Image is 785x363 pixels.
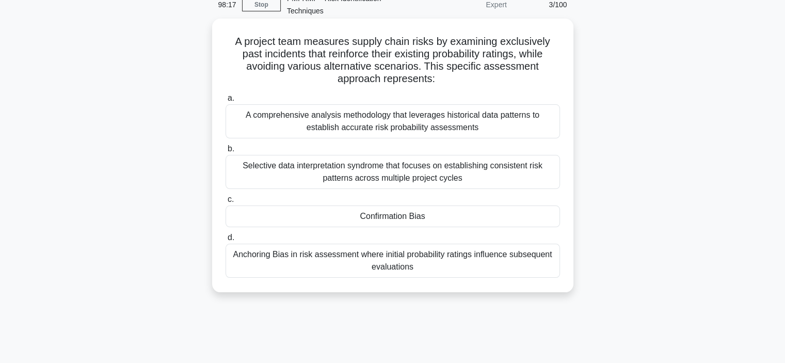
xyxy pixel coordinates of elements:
[226,206,560,227] div: Confirmation Bias
[228,233,234,242] span: d.
[226,104,560,138] div: A comprehensive analysis methodology that leverages historical data patterns to establish accurat...
[228,93,234,102] span: a.
[228,195,234,203] span: c.
[226,244,560,278] div: Anchoring Bias in risk assessment where initial probability ratings influence subsequent evaluations
[225,35,561,86] h5: A project team measures supply chain risks by examining exclusively past incidents that reinforce...
[228,144,234,153] span: b.
[226,155,560,189] div: Selective data interpretation syndrome that focuses on establishing consistent risk patterns acro...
